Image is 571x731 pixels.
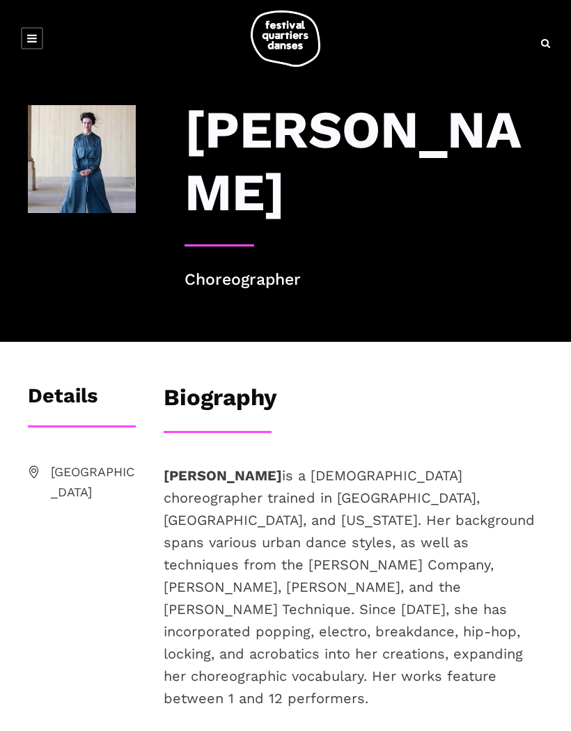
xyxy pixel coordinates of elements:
[164,464,543,709] p: is a [DEMOGRAPHIC_DATA] choreographer trained in [GEOGRAPHIC_DATA], [GEOGRAPHIC_DATA], and [US_ST...
[28,105,136,213] img: 3
[28,384,97,418] h3: Details
[51,462,136,503] span: [GEOGRAPHIC_DATA]
[164,384,277,418] h3: Biography
[185,267,543,293] p: Choreographer
[185,98,543,223] h3: [PERSON_NAME]
[164,467,282,484] strong: [PERSON_NAME]
[251,10,320,67] img: logo-fqd-med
